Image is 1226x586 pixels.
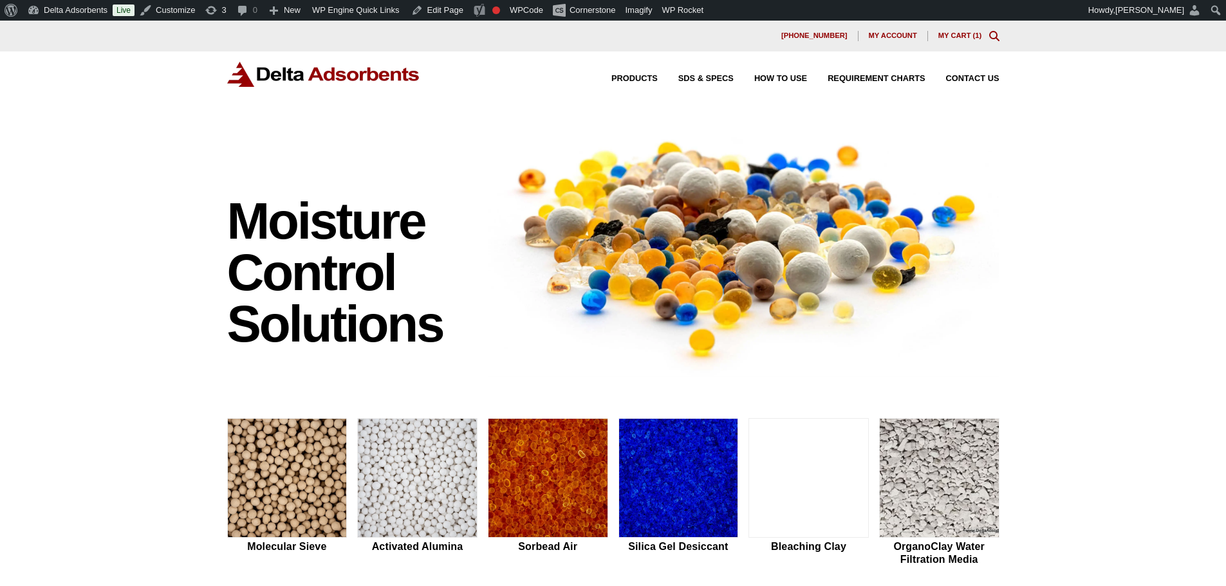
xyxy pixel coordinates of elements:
h2: Activated Alumina [357,540,478,553]
h2: Bleaching Clay [748,540,869,553]
span: How to Use [754,75,807,83]
a: Live [113,5,135,16]
a: Bleaching Clay [748,418,869,567]
img: Delta Adsorbents [227,62,420,87]
span: [PERSON_NAME] [1115,5,1184,15]
h2: Molecular Sieve [227,540,348,553]
h2: Sorbead Air [488,540,608,553]
span: Contact Us [946,75,999,83]
a: My Cart (1) [938,32,982,39]
a: Products [591,75,658,83]
a: SDS & SPECS [658,75,734,83]
a: My account [859,31,928,41]
a: Contact Us [925,75,999,83]
a: How to Use [734,75,807,83]
div: Focus keyphrase not set [492,6,500,14]
a: Requirement Charts [807,75,925,83]
span: 1 [975,32,979,39]
div: Toggle Modal Content [989,31,999,41]
a: Activated Alumina [357,418,478,567]
h2: OrganoClay Water Filtration Media [879,540,999,565]
a: [PHONE_NUMBER] [771,31,859,41]
span: [PHONE_NUMBER] [781,32,848,39]
a: Silica Gel Desiccant [618,418,739,567]
a: Molecular Sieve [227,418,348,567]
a: Sorbead Air [488,418,608,567]
a: OrganoClay Water Filtration Media [879,418,999,567]
span: SDS & SPECS [678,75,734,83]
span: My account [869,32,917,39]
img: Image [488,118,999,377]
h2: Silica Gel Desiccant [618,540,739,553]
span: Requirement Charts [828,75,925,83]
span: Products [611,75,658,83]
h1: Moisture Control Solutions [227,196,476,350]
